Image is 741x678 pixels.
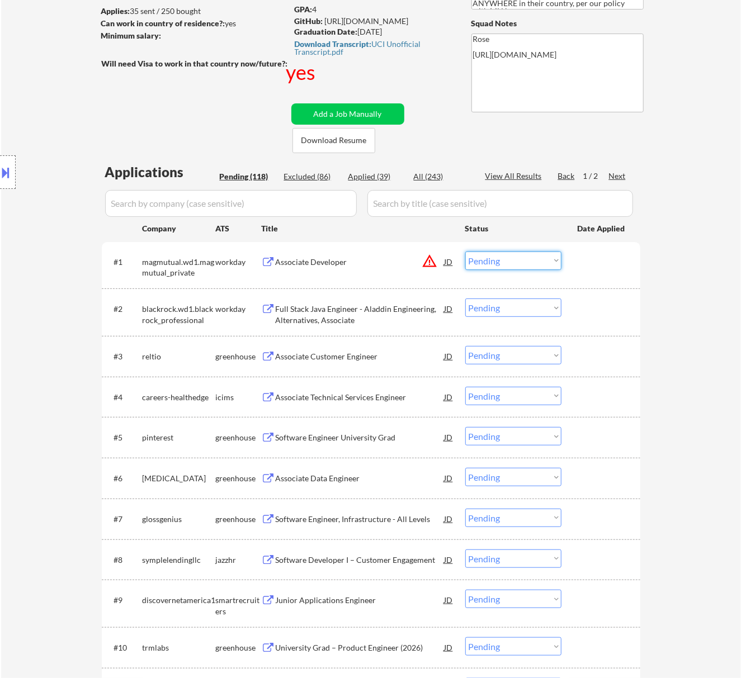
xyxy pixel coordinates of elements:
button: Add a Job Manually [291,103,404,125]
div: Full Stack Java Engineer - Aladdin Engineering, Alternatives, Associate [276,304,445,325]
div: Squad Notes [471,18,644,29]
div: greenhouse [216,514,262,525]
div: discovernetamerica1 [143,595,216,606]
div: smartrecruiters [216,595,262,617]
div: [MEDICAL_DATA] [143,473,216,484]
div: greenhouse [216,642,262,653]
div: Excluded (86) [284,171,340,182]
strong: Can work in country of residence?: [101,18,225,28]
div: All (243) [414,171,470,182]
div: 4 [295,4,455,15]
div: Associate Data Engineer [276,473,445,484]
div: #8 [114,554,134,566]
div: workday [216,304,262,315]
div: trmlabs [143,642,216,653]
div: Associate Developer [276,257,445,268]
div: JD [443,549,455,570]
div: #10 [114,642,134,653]
div: Associate Technical Services Engineer [276,392,445,403]
div: View All Results [485,170,545,182]
a: Download Transcript:UCI Unofficial Transcript.pdf [295,40,450,56]
strong: Applies: [101,6,130,16]
div: yes [101,18,284,29]
button: warning_amber [422,253,438,269]
div: University Grad – Product Engineer (2026) [276,642,445,653]
div: #7 [114,514,134,525]
strong: Will need Visa to work in that country now/future?: [102,59,288,68]
div: Associate Customer Engineer [276,351,445,362]
div: ATS [216,223,262,234]
div: jazzhr [216,554,262,566]
div: pinterest [143,432,216,443]
div: Status [465,218,561,238]
div: reltio [143,351,216,362]
div: #5 [114,432,134,443]
div: Back [558,170,576,182]
div: JD [443,252,455,272]
div: icims [216,392,262,403]
button: Download Resume [292,128,375,153]
strong: Minimum salary: [101,31,162,40]
div: Software Engineer, Infrastructure - All Levels [276,514,445,525]
div: yes [286,58,318,86]
div: Applied (39) [348,171,404,182]
div: Date Applied [578,223,627,234]
div: JD [443,298,455,319]
a: [URL][DOMAIN_NAME] [325,16,409,26]
div: [DATE] [295,26,453,37]
div: Next [609,170,627,182]
div: JD [443,346,455,366]
div: #4 [114,392,134,403]
div: greenhouse [216,432,262,443]
input: Search by company (case sensitive) [105,190,357,217]
div: JD [443,590,455,610]
div: blackrock.wd1.blackrock_professional [143,304,216,325]
div: JD [443,427,455,447]
div: greenhouse [216,351,262,362]
div: workday [216,257,262,268]
strong: GPA: [295,4,313,14]
div: JD [443,468,455,488]
div: #9 [114,595,134,606]
input: Search by title (case sensitive) [367,190,633,217]
strong: GitHub: [295,16,323,26]
div: JD [443,387,455,407]
div: Software Engineer University Grad [276,432,445,443]
div: Software Developer I – Customer Engagement [276,554,445,566]
div: Pending (118) [220,171,276,182]
div: glossgenius [143,514,216,525]
div: #3 [114,351,134,362]
div: greenhouse [216,473,262,484]
strong: Download Transcript: [295,39,372,49]
div: Title [262,223,455,234]
div: symplelendingllc [143,554,216,566]
div: #6 [114,473,134,484]
div: JD [443,509,455,529]
div: Junior Applications Engineer [276,595,445,606]
div: 35 sent / 250 bought [101,6,287,17]
strong: Graduation Date: [295,27,358,36]
div: UCI Unofficial Transcript.pdf [295,40,450,56]
div: 1 / 2 [583,170,609,182]
div: careers-healthedge [143,392,216,403]
div: #2 [114,304,134,315]
div: JD [443,637,455,657]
